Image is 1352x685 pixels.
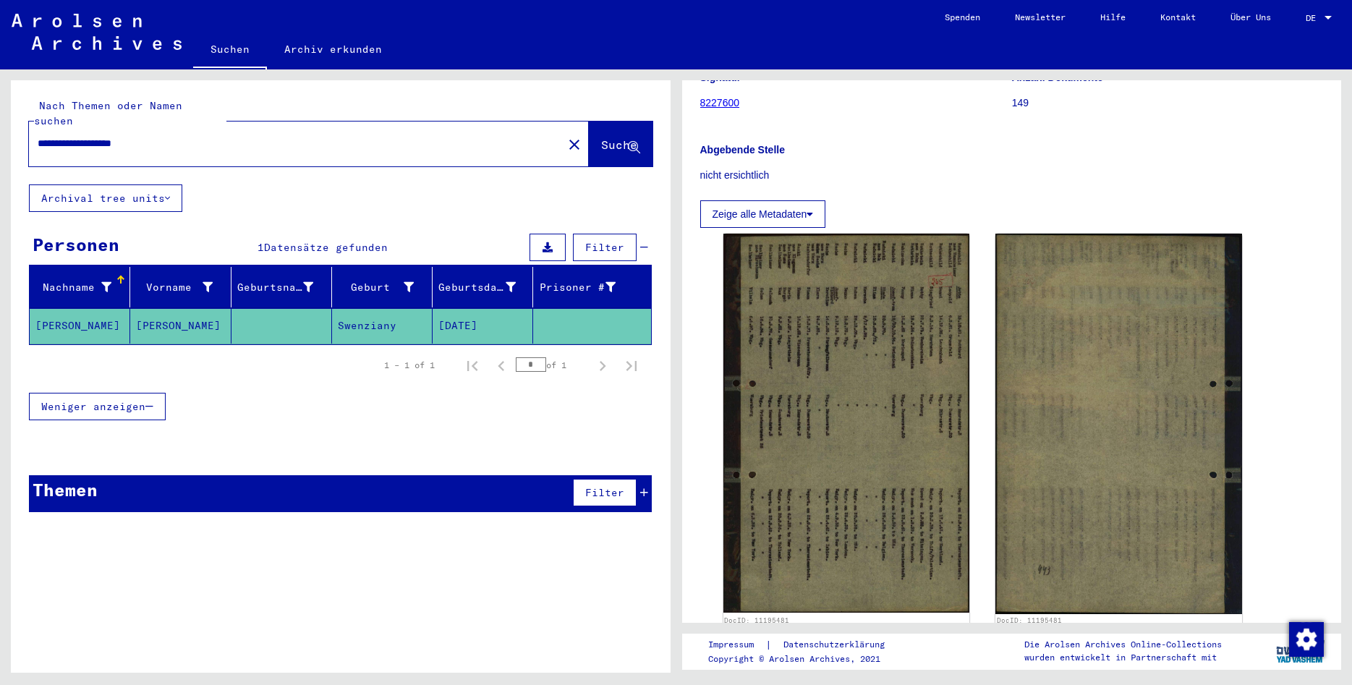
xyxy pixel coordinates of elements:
button: Previous page [487,351,516,380]
button: Clear [560,129,589,158]
span: 1 [258,241,264,254]
a: Datenschutzerklärung [772,637,902,652]
span: DE [1306,13,1322,23]
span: Filter [585,486,624,499]
mat-cell: [PERSON_NAME] [30,308,130,344]
mat-cell: Swenziany [332,308,433,344]
button: Filter [573,234,637,261]
div: Geburt‏ [338,276,432,299]
div: Vorname [136,280,212,295]
a: Suchen [193,32,267,69]
div: Geburtsdatum [438,276,534,299]
p: nicht ersichtlich [700,168,1324,183]
button: Next page [588,351,617,380]
span: Filter [585,241,624,254]
button: Suche [589,122,652,166]
mat-cell: [PERSON_NAME] [130,308,231,344]
span: Suche [601,137,637,152]
p: 149 [1012,95,1323,111]
a: Impressum [708,637,765,652]
button: Archival tree units [29,184,182,212]
div: of 1 [516,358,588,372]
button: Zeige alle Metadaten [700,200,826,228]
div: Personen [33,231,119,258]
div: Prisoner # [539,276,633,299]
span: Datensätze gefunden [264,241,388,254]
div: Themen [33,477,98,503]
div: | [708,637,902,652]
button: Last page [617,351,646,380]
img: 001.jpg [723,234,970,613]
mat-header-cell: Vorname [130,267,231,307]
mat-icon: close [566,136,583,153]
div: Geburtsname [237,280,313,295]
p: Copyright © Arolsen Archives, 2021 [708,652,902,665]
div: 1 – 1 of 1 [384,359,435,372]
mat-header-cell: Geburtsname [231,267,332,307]
mat-label: Nach Themen oder Namen suchen [34,99,182,127]
mat-header-cell: Geburtsdatum [433,267,533,307]
div: Nachname [35,280,111,295]
a: 8227600 [700,97,740,109]
button: Weniger anzeigen [29,393,166,420]
a: DocID: 11195481 [997,616,1062,624]
div: Prisoner # [539,280,615,295]
mat-cell: [DATE] [433,308,533,344]
div: Geburt‏ [338,280,414,295]
a: DocID: 11195481 [724,616,789,624]
div: Geburtsdatum [438,280,516,295]
mat-header-cell: Geburt‏ [332,267,433,307]
img: Arolsen_neg.svg [12,14,182,50]
b: Abgebende Stelle [700,144,785,156]
img: 002.jpg [995,234,1242,614]
img: Zustimmung ändern [1289,622,1324,657]
p: wurden entwickelt in Partnerschaft mit [1024,651,1222,664]
p: Die Arolsen Archives Online-Collections [1024,638,1222,651]
img: yv_logo.png [1273,633,1327,669]
div: Nachname [35,276,129,299]
div: Geburtsname [237,276,331,299]
mat-header-cell: Nachname [30,267,130,307]
mat-header-cell: Prisoner # [533,267,650,307]
span: Weniger anzeigen [41,400,145,413]
button: Filter [573,479,637,506]
a: Archiv erkunden [267,32,399,67]
div: Vorname [136,276,230,299]
button: First page [458,351,487,380]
